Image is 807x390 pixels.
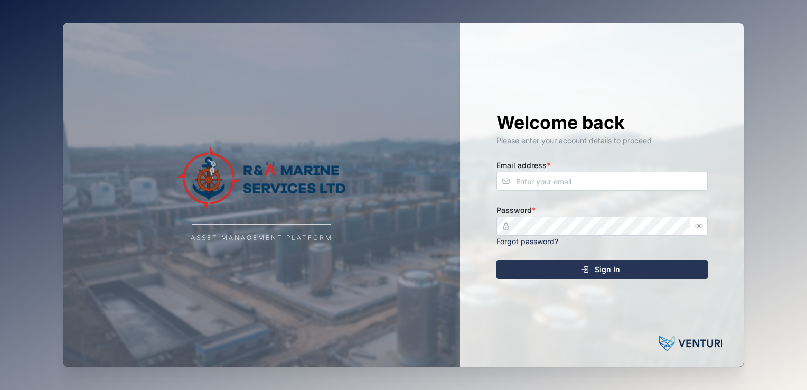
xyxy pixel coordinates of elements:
div: Asset Management Platform [191,233,333,243]
input: Enter your email [496,172,708,191]
h1: Welcome back [496,111,708,134]
img: Company Logo [156,147,368,210]
label: Email address [496,160,550,171]
img: Powered by: Venturi [659,333,722,354]
a: Forgot password? [496,237,558,246]
label: Password [496,205,536,216]
div: Please enter your account details to proceed [496,135,708,146]
span: Sign In [595,261,620,278]
button: Sign In [496,260,708,279]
